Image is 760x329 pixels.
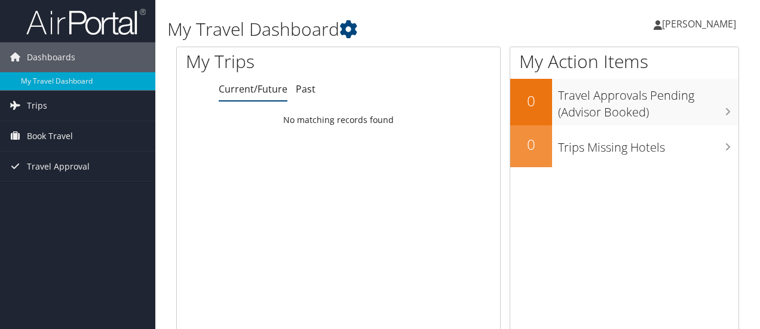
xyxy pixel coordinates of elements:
h3: Travel Approvals Pending (Advisor Booked) [558,81,738,121]
h3: Trips Missing Hotels [558,133,738,156]
span: Trips [27,91,47,121]
a: Past [296,82,315,96]
span: [PERSON_NAME] [662,17,736,30]
h2: 0 [510,134,552,155]
h1: My Travel Dashboard [167,17,554,42]
h2: 0 [510,91,552,111]
span: Book Travel [27,121,73,151]
a: 0Travel Approvals Pending (Advisor Booked) [510,79,738,125]
a: 0Trips Missing Hotels [510,125,738,167]
a: Current/Future [219,82,287,96]
img: airportal-logo.png [26,8,146,36]
a: [PERSON_NAME] [654,6,748,42]
h1: My Action Items [510,49,738,74]
h1: My Trips [186,49,357,74]
span: Dashboards [27,42,75,72]
td: No matching records found [177,109,500,131]
span: Travel Approval [27,152,90,182]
